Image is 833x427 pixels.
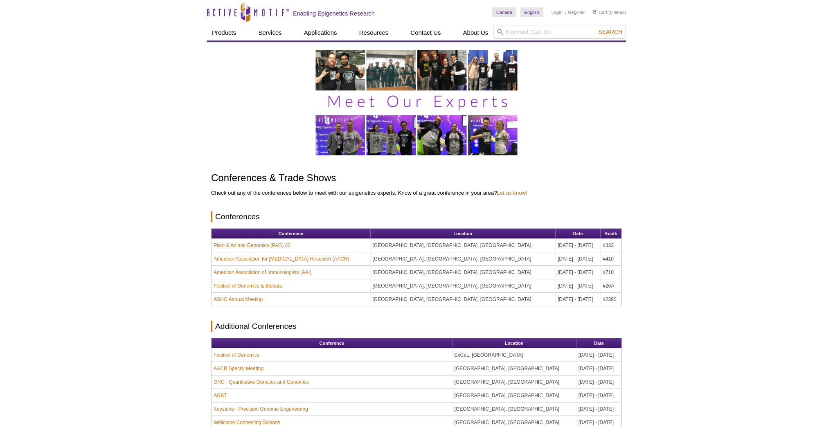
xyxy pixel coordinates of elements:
input: Keyword, Cat. No. [493,25,626,39]
td: #2390 [601,293,621,306]
td: [DATE] - [DATE] [556,293,601,306]
td: [GEOGRAPHIC_DATA], [GEOGRAPHIC_DATA], [GEOGRAPHIC_DATA] [371,239,556,252]
a: Login [552,9,563,15]
a: English [520,7,543,17]
a: Products [207,25,241,40]
td: [GEOGRAPHIC_DATA], [GEOGRAPHIC_DATA], [GEOGRAPHIC_DATA] [371,252,556,266]
li: (0 items) [593,7,626,17]
h2: Additional Conferences [211,321,622,332]
h1: Conferences & Trade Shows [211,173,622,184]
td: [DATE] - [DATE] [556,266,601,279]
th: Location [371,229,556,239]
td: [GEOGRAPHIC_DATA], [GEOGRAPHIC_DATA], [GEOGRAPHIC_DATA] [371,279,556,293]
h2: Enabling Epigenetics Research [293,10,375,17]
td: #26A [601,279,621,293]
a: Wellcome Connecting Science [214,419,280,426]
span: Search [599,29,622,35]
td: [GEOGRAPHIC_DATA], [GEOGRAPHIC_DATA], [GEOGRAPHIC_DATA] [371,266,556,279]
td: #410 [601,252,621,266]
a: American Association for [MEDICAL_DATA] Research (AACR) [214,255,349,263]
a: AGBT [214,392,227,399]
th: Booth [601,229,621,239]
a: AACR Special Meeting [214,365,263,372]
a: Register [568,9,585,15]
a: Canada [492,7,516,17]
td: ExCeL, [GEOGRAPHIC_DATA] [453,348,576,362]
td: #333 [601,239,621,252]
th: Conference [212,338,453,348]
td: [DATE] - [DATE] [576,402,621,416]
td: [DATE] - [DATE] [556,279,601,293]
th: Location [453,338,576,348]
a: Keystone - Precision Genome Engeneering [214,405,308,413]
th: Date [576,338,621,348]
a: Festival of Genomics & Biodata [214,282,282,290]
a: Festival of Genomics [214,351,259,359]
a: Plant & Animal Genomics (PAG) 32 [214,242,290,249]
a: ASHG Annual Meeting [214,296,263,303]
td: [GEOGRAPHIC_DATA], [GEOGRAPHIC_DATA] [453,402,576,416]
a: Let us know! [497,190,527,196]
li: | [565,7,566,17]
td: #710 [601,266,621,279]
td: [DATE] - [DATE] [576,348,621,362]
img: Your Cart [593,10,597,14]
a: Applications [299,25,342,40]
h2: Conferences [211,211,622,222]
a: American Association of Immunologists (AAI) [214,269,311,276]
th: Conference [212,229,371,239]
td: [DATE] - [DATE] [576,375,621,389]
a: Cart [593,9,607,15]
th: Date [556,229,601,239]
td: [DATE] - [DATE] [556,252,601,266]
td: [GEOGRAPHIC_DATA], [GEOGRAPHIC_DATA], [GEOGRAPHIC_DATA] [371,293,556,306]
img: Visit us at our booth. [314,49,519,156]
td: [GEOGRAPHIC_DATA], [GEOGRAPHIC_DATA] [453,362,576,375]
td: [DATE] - [DATE] [556,239,601,252]
td: [GEOGRAPHIC_DATA], [GEOGRAPHIC_DATA] [453,375,576,389]
td: [DATE] - [DATE] [576,389,621,402]
button: Search [596,28,625,36]
a: Contact Us [405,25,446,40]
a: Resources [354,25,394,40]
a: Services [253,25,287,40]
a: GRC - Quantitative Genetics and Genomics [214,378,309,386]
td: [GEOGRAPHIC_DATA], [GEOGRAPHIC_DATA] [453,389,576,402]
td: [DATE] - [DATE] [576,362,621,375]
a: About Us [458,25,493,40]
p: Check out any of the conferences below to meet with our epigenetics experts. Know of a great conf... [211,189,622,197]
